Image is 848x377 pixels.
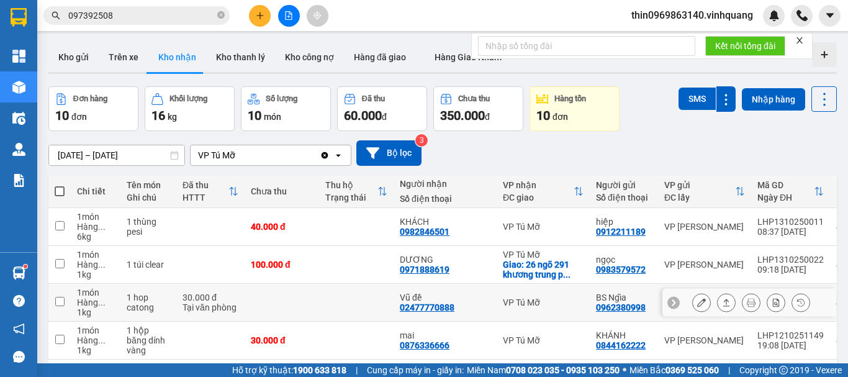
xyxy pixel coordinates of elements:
div: KHÁCH [400,217,490,227]
div: 6 kg [77,232,114,242]
strong: 0369 525 060 [665,365,719,375]
div: 09:18 [DATE] [757,265,824,275]
div: 02477770888 [400,302,454,312]
button: aim [307,5,328,27]
span: ... [98,298,106,307]
button: Khối lượng16kg [145,86,235,131]
div: 0876336666 [400,340,449,350]
button: Bộ lọc [356,140,422,166]
img: warehouse-icon [12,81,25,94]
input: Selected VP Tú Mỡ. [237,149,238,161]
div: HTTT [183,193,228,202]
img: icon-new-feature [769,10,780,21]
button: Hàng tồn10đơn [530,86,620,131]
span: aim [313,11,322,20]
sup: 1 [24,265,27,268]
div: VP Tú Mỡ [198,149,235,161]
div: Đã thu [362,94,385,103]
input: Nhập số tổng đài [478,36,695,56]
input: Select a date range. [49,145,184,165]
strong: 0708 023 035 - 0935 103 250 [506,365,620,375]
div: Giao: 26 ngõ 291 khương trung p khương đình thanh xuân .hn [503,260,584,279]
span: message [13,351,25,363]
span: notification [13,323,25,335]
div: 19:08 [DATE] [757,340,824,350]
div: mai [400,330,490,340]
div: VP Tú Mỡ [503,222,584,232]
button: Đã thu60.000đ [337,86,427,131]
span: ⚪️ [623,368,626,373]
span: close-circle [217,10,225,22]
div: Số điện thoại [596,193,652,202]
img: solution-icon [12,174,25,187]
span: 16 [151,108,165,123]
div: 08:37 [DATE] [757,227,824,237]
div: 1 món [77,212,114,222]
span: ... [98,335,106,345]
div: Giao hàng [717,293,736,312]
div: VP [PERSON_NAME] [664,260,745,270]
span: | [728,363,730,377]
button: Số lượng10món [241,86,331,131]
button: Đơn hàng10đơn [48,86,138,131]
input: Tìm tên, số ĐT hoặc mã đơn [68,9,215,22]
div: 30.000 đ [183,293,238,302]
div: 0971888619 [400,265,449,275]
svg: Clear value [320,150,330,160]
div: Tại văn phòng [183,302,238,312]
div: VP Tú Mỡ [503,335,584,345]
div: 0844162222 [596,340,646,350]
div: 1 kg [77,345,114,355]
div: Hàng thông thường [77,260,114,270]
span: đ [382,112,387,122]
div: ĐC giao [503,193,574,202]
span: close [795,36,804,45]
span: món [264,112,281,122]
button: Kho nhận [148,42,206,72]
span: file-add [284,11,293,20]
div: 40.000 đ [251,222,313,232]
div: Vũ đề [400,293,490,302]
div: Chưa thu [251,186,313,196]
button: Kho gửi [48,42,99,72]
div: Số lượng [266,94,297,103]
span: caret-down [824,10,836,21]
th: Toggle SortBy [751,175,830,208]
div: Chi tiết [77,186,114,196]
th: Toggle SortBy [497,175,590,208]
span: ... [563,270,571,279]
span: question-circle [13,295,25,307]
div: DƯƠNG [400,255,490,265]
img: warehouse-icon [12,143,25,156]
div: 1 món [77,288,114,298]
div: 1 món [77,325,114,335]
button: Kho thanh lý [206,42,275,72]
div: Thu hộ [325,180,377,190]
img: phone-icon [796,10,808,21]
div: Người gửi [596,180,652,190]
span: 10 [248,108,261,123]
sup: 3 [415,134,428,147]
div: hiệp [596,217,652,227]
span: Cung cấp máy in - giấy in: [367,363,464,377]
span: Miền Nam [467,363,620,377]
div: LHP1210251149 [757,330,824,340]
div: LHP1310250011 [757,217,824,227]
div: 100.000 đ [251,260,313,270]
span: Hỗ trợ kỹ thuật: [232,363,346,377]
button: Nhập hàng [742,88,805,111]
span: Kết nối tổng đài [715,39,775,53]
span: search [52,11,60,20]
div: Hàng thông thường [77,335,114,345]
div: VP gửi [664,180,735,190]
div: 1 kg [77,307,114,317]
div: ngọc [596,255,652,265]
div: Trạng thái [325,193,377,202]
button: Trên xe [99,42,148,72]
div: 0982846501 [400,227,449,237]
div: Mã GD [757,180,814,190]
div: 1 thùng pesi [127,217,170,237]
span: | [356,363,358,377]
button: Kho công nợ [275,42,344,72]
div: 1 hop catong [127,293,170,312]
